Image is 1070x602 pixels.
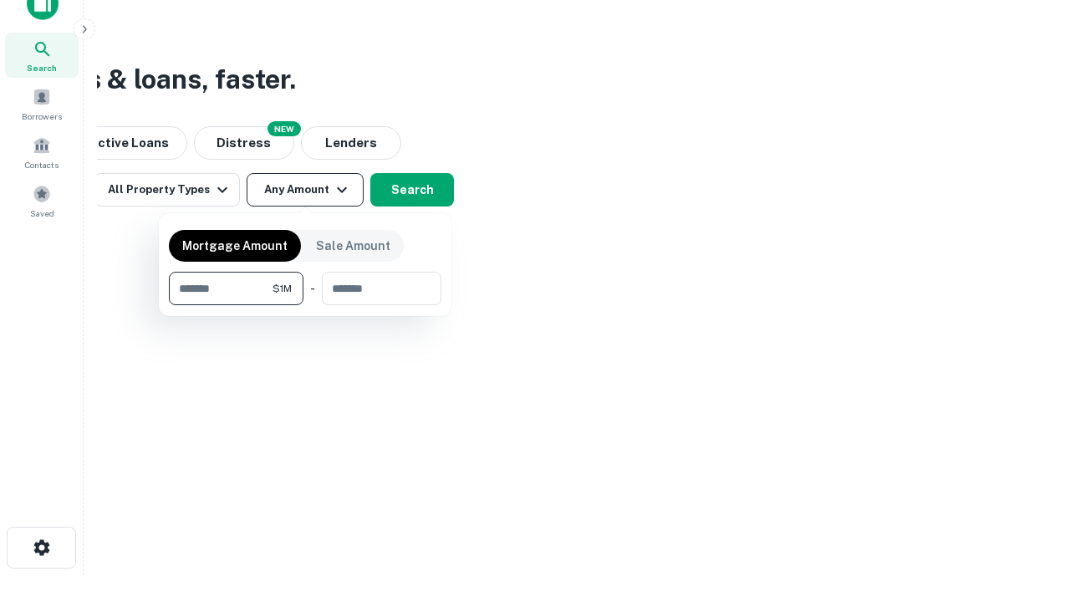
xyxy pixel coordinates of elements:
span: $1M [273,281,292,296]
div: - [310,272,315,305]
p: Sale Amount [316,237,390,255]
iframe: Chat Widget [986,468,1070,548]
p: Mortgage Amount [182,237,288,255]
